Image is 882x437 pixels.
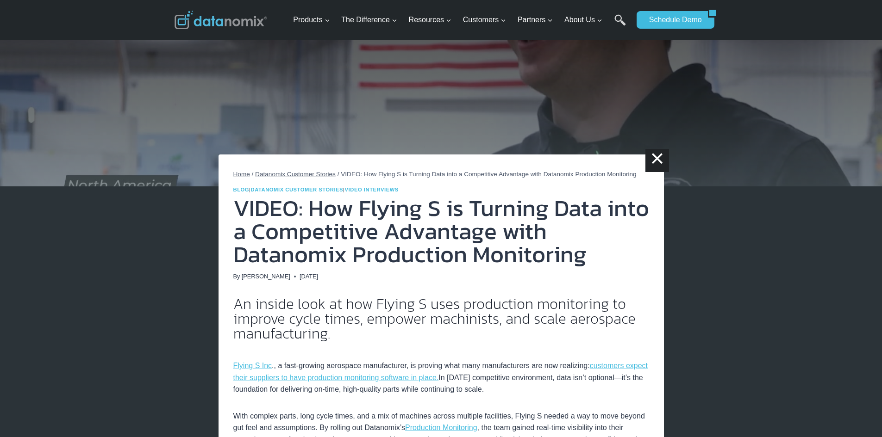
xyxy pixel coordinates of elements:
[518,14,553,26] span: Partners
[645,149,669,172] a: ×
[637,11,708,29] a: Schedule Demo
[233,171,250,178] a: Home
[289,5,632,35] nav: Primary Navigation
[614,14,626,35] a: Search
[341,171,636,178] span: VIDEO: How Flying S is Turning Data into a Competitive Advantage with Datanomix Production Monito...
[233,348,649,395] p: ., a fast-growing aerospace manufacturer, is proving what many manufacturers are now realizing: I...
[293,14,330,26] span: Products
[463,14,506,26] span: Customers
[233,296,649,341] h2: An inside look at how Flying S uses production monitoring to improve cycle times, empower machini...
[233,169,649,179] nav: Breadcrumbs
[409,14,451,26] span: Resources
[251,187,344,192] a: Datanomix Customer Stories
[233,187,250,192] a: Blog
[175,11,267,29] img: Datanomix
[341,14,397,26] span: The Difference
[233,272,240,281] span: By
[233,197,649,266] h1: VIDEO: How Flying S is Turning Data into a Competitive Advantage with Datanomix Production Monito...
[252,171,254,178] span: /
[242,273,290,280] a: [PERSON_NAME]
[300,272,318,281] time: [DATE]
[233,187,399,192] span: | |
[255,171,336,178] a: Datanomix Customer Stories
[564,14,602,26] span: About Us
[345,187,399,192] a: Video Interviews
[338,171,339,178] span: /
